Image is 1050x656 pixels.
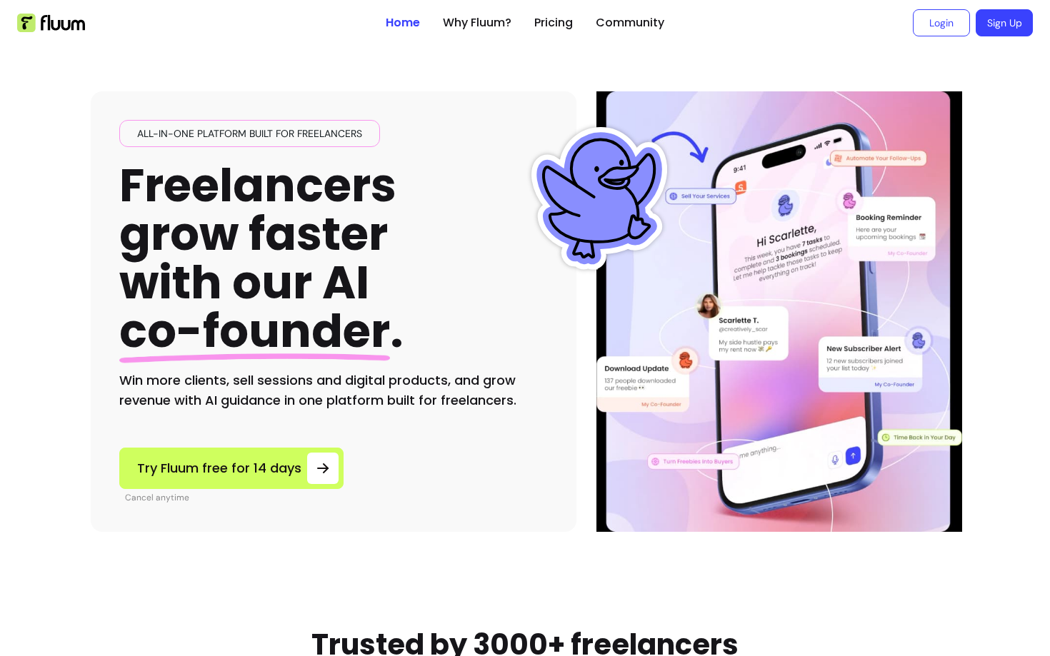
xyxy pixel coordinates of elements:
img: Fluum Duck sticker [528,127,671,270]
a: Sign Up [976,9,1033,36]
span: Try Fluum free for 14 days [137,458,301,478]
a: Home [386,14,420,31]
img: Hero [599,91,959,532]
a: Why Fluum? [443,14,511,31]
a: Community [596,14,664,31]
span: All-in-one platform built for freelancers [131,126,368,141]
a: Try Fluum free for 14 days [119,448,344,489]
a: Pricing [534,14,573,31]
h2: Win more clients, sell sessions and digital products, and grow revenue with AI guidance in one pl... [119,370,548,410]
span: co-founder [119,299,390,363]
p: Cancel anytime [125,492,344,503]
h1: Freelancers grow faster with our AI . [119,161,404,356]
img: Fluum Logo [17,14,85,32]
a: Login [913,9,970,36]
